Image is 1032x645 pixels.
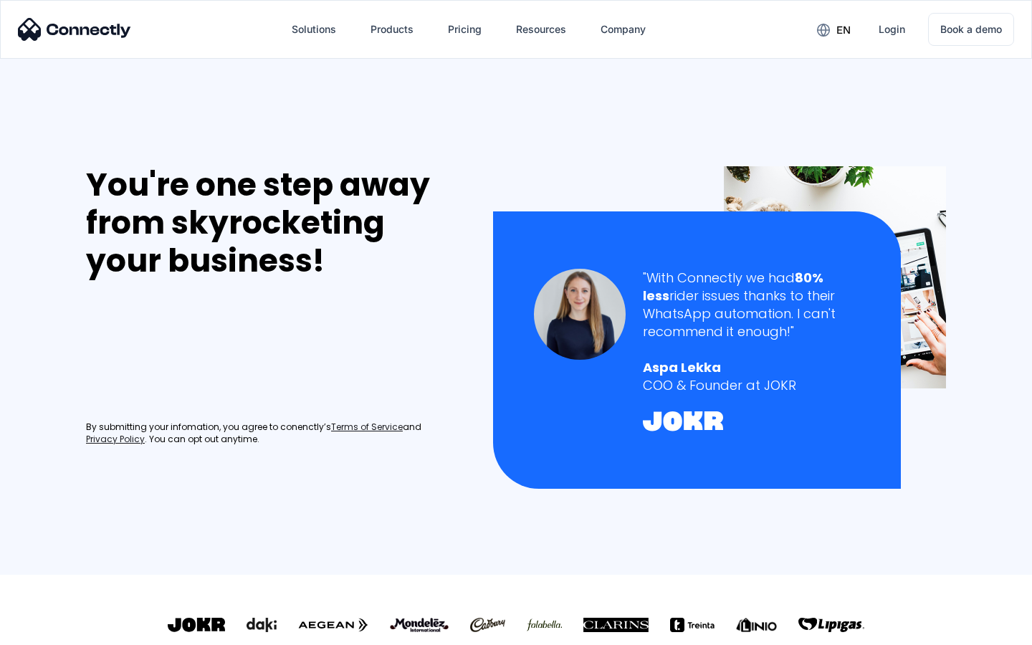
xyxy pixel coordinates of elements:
a: Login [867,12,917,47]
div: Resources [516,19,566,39]
div: You're one step away from skyrocketing your business! [86,166,463,279]
a: Terms of Service [331,421,403,434]
iframe: Form 0 [86,297,301,404]
div: Login [879,19,905,39]
img: Connectly Logo [18,18,131,41]
div: Products [371,19,414,39]
a: Book a demo [928,13,1014,46]
strong: 80% less [643,269,823,305]
div: COO & Founder at JOKR [643,376,860,394]
div: Pricing [448,19,482,39]
div: Solutions [292,19,336,39]
div: By submitting your infomation, you agree to conenctly’s and . You can opt out anytime. [86,421,463,446]
div: "With Connectly we had rider issues thanks to their WhatsApp automation. I can't recommend it eno... [643,269,860,341]
div: Company [601,19,646,39]
a: Privacy Policy [86,434,145,446]
strong: Aspa Lekka [643,358,721,376]
div: en [836,20,851,40]
a: Pricing [436,12,493,47]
